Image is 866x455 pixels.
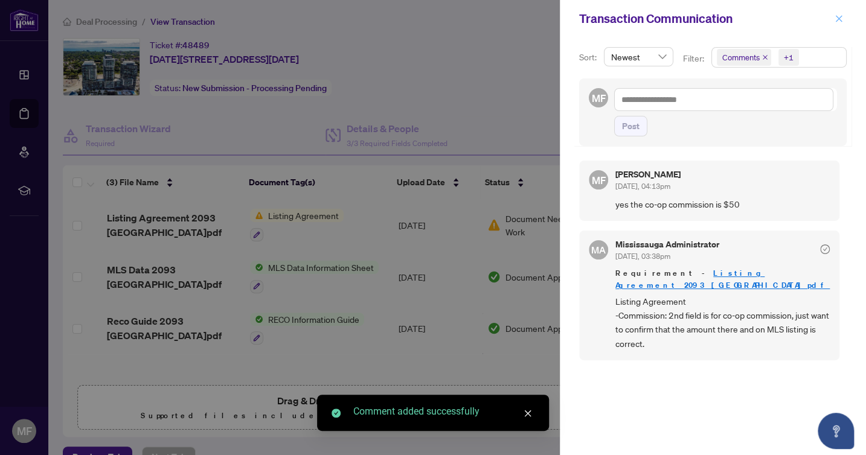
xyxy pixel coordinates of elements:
[615,240,719,249] h5: Mississauga Administrator
[835,14,843,23] span: close
[611,48,666,66] span: Newest
[591,172,605,188] span: MF
[524,409,532,418] span: close
[591,90,605,106] span: MF
[615,170,681,179] h5: [PERSON_NAME]
[615,197,830,211] span: yes the co-op commission is $50
[722,51,760,63] span: Comments
[818,413,854,449] button: Open asap
[521,407,534,420] a: Close
[615,268,830,290] a: Listing Agreement 2093 [GEOGRAPHIC_DATA]pdf
[762,54,768,60] span: close
[683,52,706,65] p: Filter:
[579,51,599,64] p: Sort:
[332,409,341,418] span: check-circle
[717,49,771,66] span: Comments
[591,243,606,257] span: MA
[784,51,794,63] div: +1
[615,294,830,351] span: Listing Agreement -Commission: 2nd field is for co-op commission, just want to confirm that the a...
[615,252,670,261] span: [DATE], 03:38pm
[615,267,830,291] span: Requirement -
[579,10,831,28] div: Transaction Communication
[615,182,670,191] span: [DATE], 04:13pm
[614,116,647,136] button: Post
[353,404,534,419] div: Comment added successfully
[820,244,830,254] span: check-circle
